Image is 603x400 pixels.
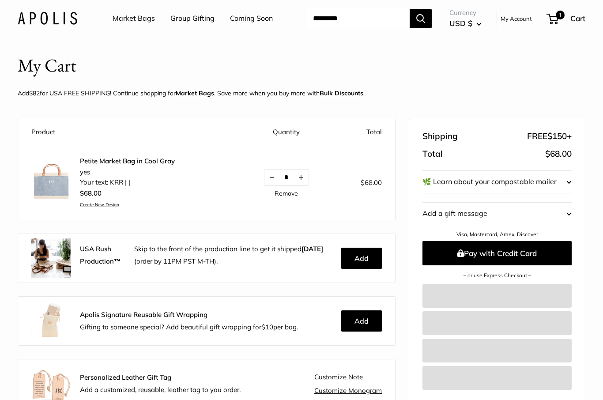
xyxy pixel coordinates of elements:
[556,11,565,19] span: 1
[264,170,279,185] button: Decrease quantity by 1
[80,245,121,265] strong: USA Rush Production™
[570,14,585,23] span: Cart
[301,245,323,253] b: [DATE]
[18,119,240,145] th: Product
[422,171,572,193] button: 🌿 Learn about your compostable mailer
[80,177,175,188] li: Your text: KRR | |
[80,385,241,394] span: Add a customized, reusable, leather tag to you order.
[501,13,532,24] a: My Account
[240,119,333,145] th: Quantity
[341,248,382,269] button: Add
[410,9,432,28] button: Search
[547,131,567,141] span: $150
[80,202,175,208] a: Create New Design
[333,119,395,145] th: Total
[449,7,482,19] span: Currency
[341,310,382,332] button: Add
[275,190,298,196] a: Remove
[31,238,71,278] img: rush.jpg
[422,128,458,144] span: Shipping
[18,53,76,79] h1: My Cart
[113,12,155,25] a: Market Bags
[261,323,273,331] span: $10
[170,12,215,25] a: Group Gifting
[18,87,365,99] p: Add for USA FREE SHIPPING! Continue shopping for . Save more when you buy more with .
[422,203,572,225] button: Add a gift message
[29,89,40,97] span: $82
[80,167,175,177] li: yes
[547,11,585,26] a: 1 Cart
[31,301,71,341] img: Apolis_GiftWrapping_5_90x_2x.jpg
[464,272,531,279] a: – or use Express Checkout –
[361,178,382,187] span: $68.00
[80,157,175,166] a: Petite Market Bag in Cool Gray
[294,170,309,185] button: Increase quantity by 1
[80,323,298,331] span: Gifting to someone special? Add beautiful gift wrapping for per bag.
[18,12,77,25] img: Apolis
[422,241,572,265] button: Pay with Credit Card
[456,231,538,238] a: Visa, Mastercard, Amex, Discover
[320,89,363,97] u: Bulk Discounts
[545,148,572,159] span: $68.00
[306,9,410,28] input: Search...
[527,128,572,144] span: FREE +
[80,310,207,319] strong: Apolis Signature Reusable Gift Wrapping
[314,373,363,381] a: Customize Note
[279,174,294,181] input: Quantity
[134,243,335,268] p: Skip to the front of the production line to get it shipped (order by 11PM PST M-TH).
[230,12,273,25] a: Coming Soon
[449,19,472,28] span: USD $
[422,146,443,162] span: Total
[176,89,214,97] a: Market Bags
[80,373,171,381] strong: Personalized Leather Gift Tag
[449,16,482,30] button: USD $
[80,189,102,197] span: $68.00
[314,387,382,395] a: Customize Monogram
